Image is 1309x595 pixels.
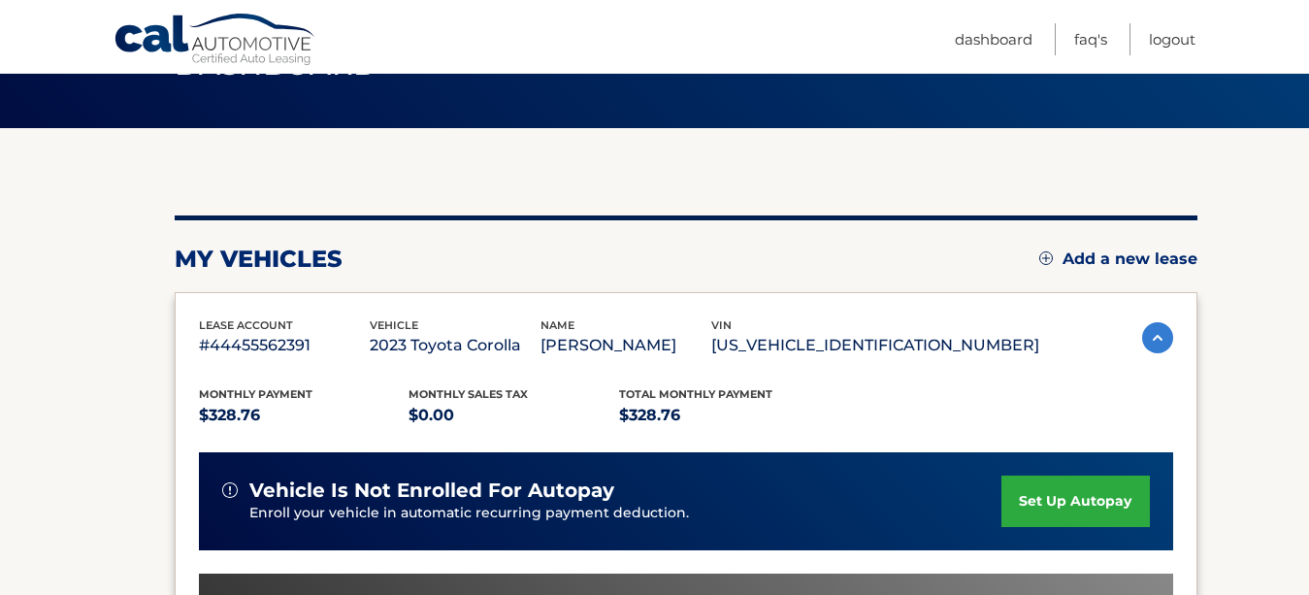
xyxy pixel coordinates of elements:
[175,245,343,274] h2: my vehicles
[540,318,574,332] span: name
[199,402,409,429] p: $328.76
[199,387,312,401] span: Monthly Payment
[249,503,1002,524] p: Enroll your vehicle in automatic recurring payment deduction.
[619,402,830,429] p: $328.76
[370,318,418,332] span: vehicle
[409,402,619,429] p: $0.00
[222,482,238,498] img: alert-white.svg
[1039,251,1053,265] img: add.svg
[1074,23,1107,55] a: FAQ's
[199,318,293,332] span: lease account
[619,387,772,401] span: Total Monthly Payment
[1001,476,1149,527] a: set up autopay
[955,23,1032,55] a: Dashboard
[1149,23,1195,55] a: Logout
[249,479,614,503] span: vehicle is not enrolled for autopay
[409,387,528,401] span: Monthly sales Tax
[1142,322,1173,353] img: accordion-active.svg
[199,332,370,359] p: #44455562391
[1039,249,1197,269] a: Add a new lease
[370,332,540,359] p: 2023 Toyota Corolla
[711,318,732,332] span: vin
[540,332,711,359] p: [PERSON_NAME]
[711,332,1039,359] p: [US_VEHICLE_IDENTIFICATION_NUMBER]
[114,13,317,69] a: Cal Automotive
